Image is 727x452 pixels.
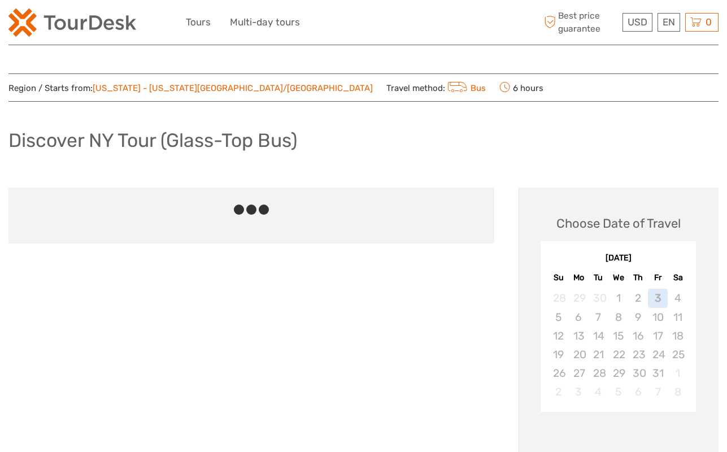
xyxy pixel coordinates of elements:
span: USD [628,16,647,28]
div: Not available Thursday, November 6th, 2025 [628,383,648,401]
div: Not available Thursday, October 9th, 2025 [628,308,648,327]
div: Not available Saturday, October 25th, 2025 [668,345,687,364]
div: Not available Tuesday, October 14th, 2025 [589,327,608,345]
div: Fr [648,270,668,285]
div: Choose Date of Travel [556,215,681,232]
span: 0 [704,16,713,28]
div: Not available Friday, October 24th, 2025 [648,345,668,364]
a: Tours [186,14,211,31]
div: Not available Friday, November 7th, 2025 [648,383,668,401]
div: Not available Thursday, October 2nd, 2025 [628,289,648,307]
div: Not available Tuesday, September 30th, 2025 [589,289,608,307]
div: [DATE] [541,253,696,264]
div: Th [628,270,648,285]
div: Not available Tuesday, October 21st, 2025 [589,345,608,364]
div: Not available Wednesday, October 22nd, 2025 [608,345,628,364]
div: Not available Thursday, October 30th, 2025 [628,364,648,383]
div: Not available Saturday, October 4th, 2025 [668,289,687,307]
div: Not available Monday, October 27th, 2025 [569,364,589,383]
div: Not available Friday, October 3rd, 2025 [648,289,668,307]
a: Multi-day tours [230,14,300,31]
span: 6 hours [499,80,543,95]
div: Not available Monday, November 3rd, 2025 [569,383,589,401]
div: Not available Wednesday, November 5th, 2025 [608,383,628,401]
a: Bus [445,83,486,93]
div: Loading... [615,441,622,449]
div: Not available Monday, September 29th, 2025 [569,289,589,307]
div: Sa [668,270,687,285]
div: Not available Saturday, October 11th, 2025 [668,308,687,327]
div: Not available Wednesday, October 1st, 2025 [608,289,628,307]
h1: Discover NY Tour (Glass-Top Bus) [8,129,297,152]
div: Not available Monday, October 20th, 2025 [569,345,589,364]
div: Not available Monday, October 13th, 2025 [569,327,589,345]
div: Not available Friday, October 10th, 2025 [648,308,668,327]
span: Best price guarantee [541,10,620,34]
div: Not available Wednesday, October 8th, 2025 [608,308,628,327]
div: Mo [569,270,589,285]
span: Region / Starts from: [8,82,373,94]
div: EN [658,13,680,32]
div: Not available Tuesday, November 4th, 2025 [589,383,608,401]
div: Not available Monday, October 6th, 2025 [569,308,589,327]
div: Not available Sunday, September 28th, 2025 [548,289,568,307]
div: Not available Thursday, October 16th, 2025 [628,327,648,345]
div: Not available Thursday, October 23rd, 2025 [628,345,648,364]
div: Tu [589,270,608,285]
div: Not available Sunday, October 19th, 2025 [548,345,568,364]
div: Not available Saturday, November 8th, 2025 [668,383,687,401]
div: Su [548,270,568,285]
div: Not available Sunday, November 2nd, 2025 [548,383,568,401]
a: [US_STATE] - [US_STATE][GEOGRAPHIC_DATA]/[GEOGRAPHIC_DATA] [93,83,373,93]
div: Not available Sunday, October 12th, 2025 [548,327,568,345]
div: Not available Friday, October 31st, 2025 [648,364,668,383]
div: Not available Friday, October 17th, 2025 [648,327,668,345]
div: Not available Sunday, October 26th, 2025 [548,364,568,383]
div: Not available Sunday, October 5th, 2025 [548,308,568,327]
div: Not available Tuesday, October 28th, 2025 [589,364,608,383]
span: Travel method: [386,80,486,95]
div: We [608,270,628,285]
div: month 2025-10 [544,289,692,401]
div: Not available Wednesday, October 29th, 2025 [608,364,628,383]
div: Not available Saturday, November 1st, 2025 [668,364,687,383]
div: Not available Saturday, October 18th, 2025 [668,327,687,345]
img: 2254-3441b4b5-4e5f-4d00-b396-31f1d84a6ebf_logo_small.png [8,8,136,37]
div: Not available Tuesday, October 7th, 2025 [589,308,608,327]
div: Not available Wednesday, October 15th, 2025 [608,327,628,345]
